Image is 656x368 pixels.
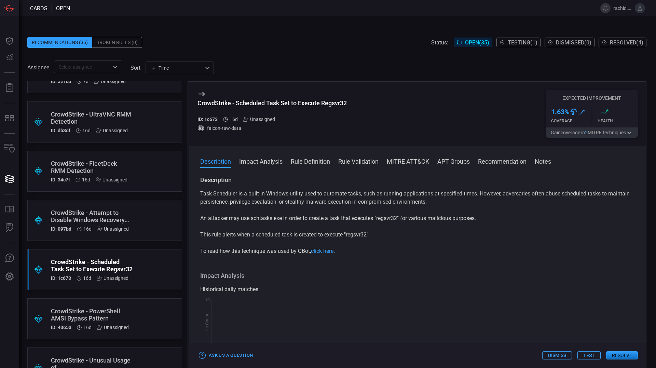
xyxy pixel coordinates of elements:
div: Broken Rules (0) [92,37,142,48]
div: CrowdStrike - Attempt to Disable Windows Recovery Environment (NOVABLIGHT) [51,209,133,223]
button: Description [200,157,231,165]
div: falcon-raw-data [197,125,347,132]
button: Ask Us a Question [197,350,255,361]
button: Dashboard [1,33,18,49]
span: Resolved ( 4 ) [610,39,643,46]
button: Notes [535,157,551,165]
button: Preferences [1,269,18,285]
span: Open ( 35 ) [465,39,489,46]
h5: ID: 527cb [51,79,71,84]
button: Open [110,62,120,72]
h5: Expected Improvement [546,95,638,101]
span: Aug 26, 2025 3:43 AM [83,226,92,232]
div: Recommendations (36) [27,37,92,48]
p: To read how this technique was used by QBot, . [200,247,635,255]
h3: 1.63 % [551,108,570,116]
h5: ID: 34c7f [51,177,70,182]
span: 2 [585,130,588,135]
input: Select assignee [56,63,109,71]
button: Rule Catalog [1,201,18,218]
button: Test [577,351,601,359]
h5: ID: 1c673 [51,275,71,281]
button: Open(35) [454,38,492,47]
button: Testing(1) [496,38,541,47]
h3: Impact Analysis [200,272,635,280]
span: Dismissed ( 0 ) [556,39,591,46]
p: Task Scheduler is a built-in Windows utility used to automate tasks, such as running applications... [200,190,635,206]
button: Dismiss [542,351,572,359]
span: rachid.gottih [613,5,632,11]
div: CrowdStrike - FleetDeck RMM Detection [51,160,133,174]
div: CrowdStrike - Scheduled Task Set to Execute Regsvr32 [51,258,133,273]
span: Assignee [27,64,49,71]
span: open [56,5,70,12]
button: Impact Analysis [239,157,283,165]
div: Unassigned [94,79,126,84]
button: Ask Us A Question [1,250,18,267]
button: Resolve [606,351,638,359]
div: Time [150,65,203,71]
button: APT Groups [437,157,470,165]
text: Hit Count [205,314,209,332]
div: Unassigned [96,177,127,182]
div: CrowdStrike - UltraVNC RMM Detection [51,111,133,125]
div: CrowdStrike - PowerShell AMSI Bypass Pattern [51,308,133,322]
h5: ID: 097bd [51,226,71,232]
button: ALERT ANALYSIS [1,220,18,236]
span: Aug 26, 2025 3:44 AM [82,177,90,182]
div: Unassigned [97,275,128,281]
span: Aug 26, 2025 3:43 AM [83,325,92,330]
div: Coverage [551,119,592,123]
div: Health [598,119,638,123]
span: Aug 26, 2025 3:43 AM [83,275,91,281]
h5: ID: db3df [51,128,70,133]
h5: ID: 1c673 [197,117,218,122]
span: Aug 26, 2025 3:43 AM [230,117,238,122]
span: Status: [431,39,448,46]
button: Rule Validation [338,157,379,165]
button: Cards [1,171,18,187]
div: Unassigned [97,325,129,330]
button: Reports [1,80,18,96]
a: click here [311,248,333,254]
span: Aug 26, 2025 3:44 AM [82,128,91,133]
button: Detections [1,49,18,66]
p: This rule alerts when a scheduled task is created to execute "regsvr32". [200,231,635,239]
div: CrowdStrike - Scheduled Task Set to Execute Regsvr32 [197,99,347,107]
button: MITRE ATT&CK [387,157,429,165]
button: Inventory [1,140,18,157]
text: 10 [205,298,210,302]
button: Gaincoverage in2MITRE techniques [546,127,638,138]
span: Cards [30,5,47,12]
div: Unassigned [97,226,129,232]
label: sort [131,65,140,71]
p: An attacker may use schtasks.exe in order to create a task that executes "regsvr32" for various m... [200,214,635,222]
h5: ID: 40653 [51,325,71,330]
button: Recommendation [478,157,527,165]
div: Unassigned [96,128,128,133]
button: Rule Definition [291,157,330,165]
span: Testing ( 1 ) [508,39,537,46]
span: Sep 04, 2025 4:55 AM [83,79,88,84]
button: MITRE - Detection Posture [1,110,18,126]
div: Historical daily matches [200,285,635,294]
button: Dismissed(0) [545,38,594,47]
button: Resolved(4) [599,38,646,47]
div: Unassigned [243,117,275,122]
h3: Description [200,176,635,184]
